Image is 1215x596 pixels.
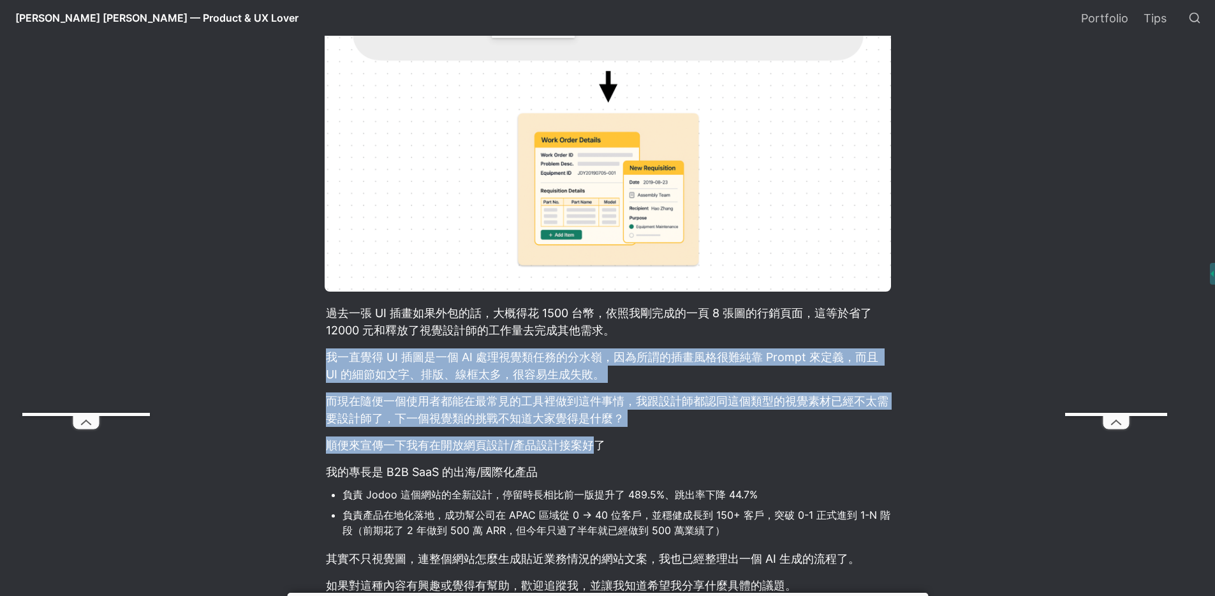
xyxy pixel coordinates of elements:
[325,346,891,385] p: 我一直覺得 UI 插圖是一個 AI 處理視覺類任務的分水嶺，因為所謂的插畫風格很難純靠 Prompt 來定義，而且 UI 的細節如文字、排版、線框太多，很容易生成失敗。
[325,548,891,569] p: 其實不只視覺圖，連整個網站怎麼生成貼近業務情況的網站文案，我也已經整理出一個 AI 生成的流程了。
[325,302,891,341] p: 過去一張 UI 插畫如果外包的話，大概得花 1500 台幣，依照我剛完成的一頁 8 張圖的行銷頁面，這等於省了 12000 元和釋放了視覺設計師的工作量去完成其他需求。
[342,485,891,504] li: 負責 Jodoo 這個網站的全新設計，停留時長相比前一版提升了 489.5%、跳出率下降 44.7%
[325,575,891,596] p: 如果對這種內容有興趣或覺得有幫助，歡迎追蹤我，並讓我知道希望我分享什麼具體的議題。
[342,505,891,540] li: 負責產品在地化落地，成功幫公司在 APAC 區域從 0 -> 40 位客戶，並穩健成長到 150+ 客戶，突破 0-1 正式進到 1-N 階段（前期花了 2 年做到 500 萬 ARR，但今年只...
[1065,30,1167,413] iframe: Advertisement
[325,461,891,482] p: 我的專長是 B2B SaaS 的出海/國際化產品
[325,435,891,456] p: 順便來宣傳一下我有在開放網頁設計/產品設計接案好了
[325,391,891,429] p: 而現在隨便一個使用者都能在最常見的工具裡做到這件事情，我跟設計師都認同這個類型的視覺素材已經不太需要設計師了，下一個視覺類的挑戰不知道大家覺得是什麼？
[15,11,298,24] span: [PERSON_NAME] [PERSON_NAME] — Product & UX Lover
[22,30,150,413] iframe: Advertisement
